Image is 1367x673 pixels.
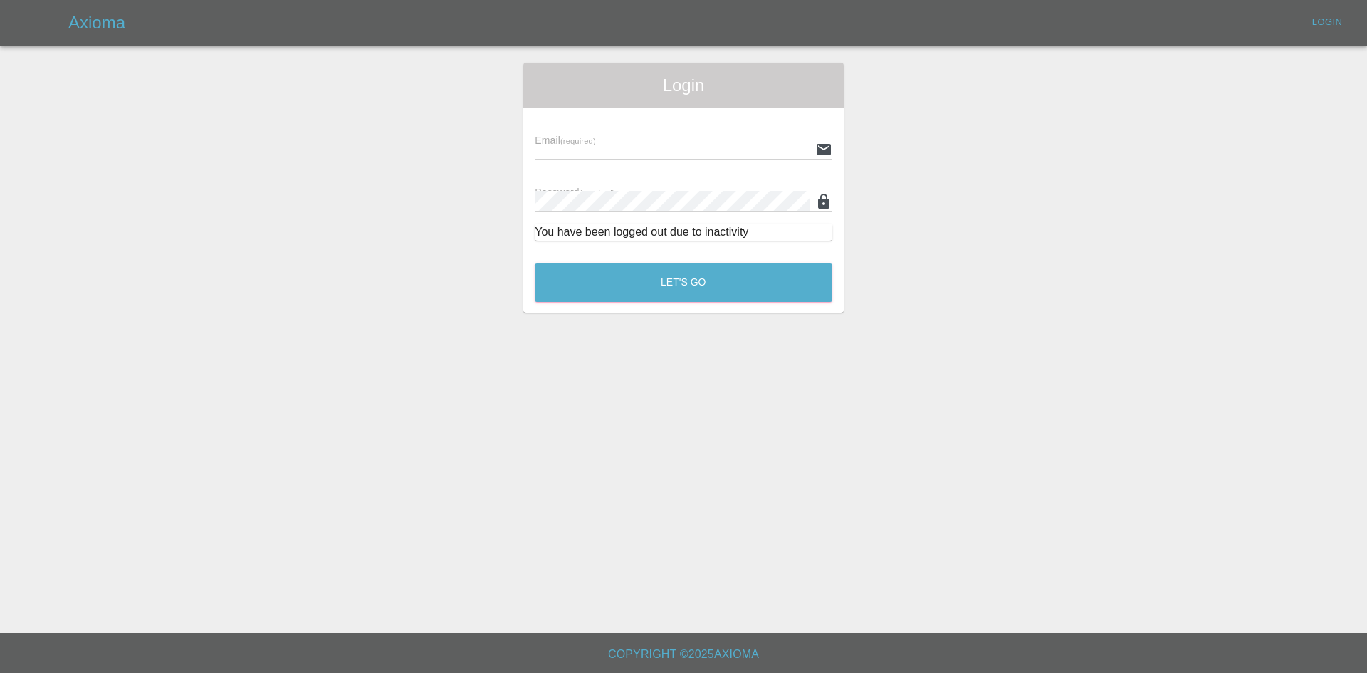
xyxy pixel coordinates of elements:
small: (required) [580,189,615,197]
a: Login [1304,11,1350,33]
button: Let's Go [535,263,832,302]
span: Email [535,135,595,146]
h5: Axioma [68,11,125,34]
small: (required) [560,137,596,145]
span: Password [535,187,614,198]
h6: Copyright © 2025 Axioma [11,645,1356,664]
span: Login [535,74,832,97]
div: You have been logged out due to inactivity [535,224,832,241]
